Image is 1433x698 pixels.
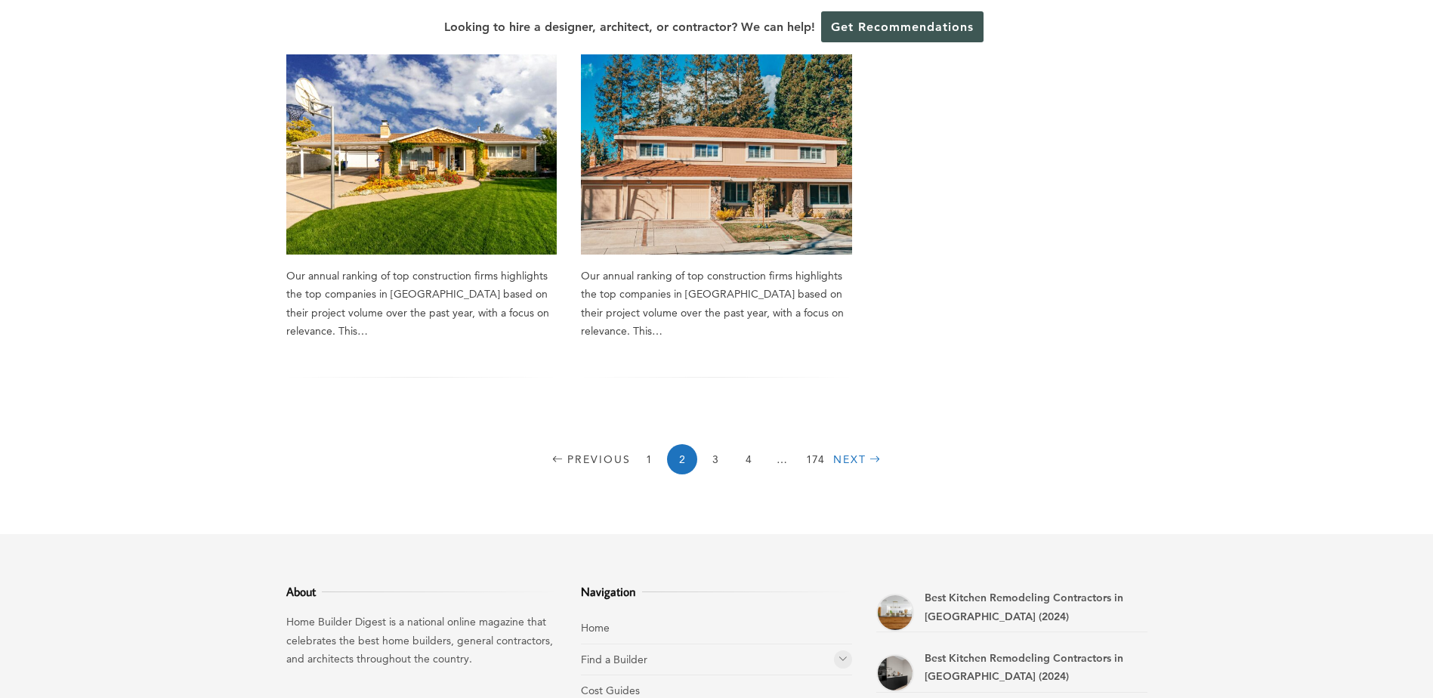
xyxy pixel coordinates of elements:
span: 2 [667,444,697,474]
a: Best Kitchen Remodeling Contractors in Doral (2024) [876,594,914,632]
span: … [767,444,797,474]
a: Find a Builder [581,653,647,666]
div: Our annual ranking of top construction firms highlights the top companies in [GEOGRAPHIC_DATA] ba... [286,267,557,341]
h3: About [286,582,557,601]
a: 4 [733,444,764,474]
a: Best Kitchen Remodeling Contractors in [GEOGRAPHIC_DATA] (2024) [925,591,1123,623]
a: Home [581,621,610,635]
p: Home Builder Digest is a national online magazine that celebrates the best home builders, general... [286,613,557,669]
a: Cost Guides [581,684,640,697]
a: Best Garage Builders in [GEOGRAPHIC_DATA] (2024) [581,49,852,255]
a: Previous [549,444,631,474]
a: Best Garage Builders in [GEOGRAPHIC_DATA] (2024) [286,49,557,255]
a: Next [833,444,885,474]
a: Best Kitchen Remodeling Contractors in [GEOGRAPHIC_DATA] (2024) [925,651,1123,684]
a: 1 [634,444,664,474]
div: Our annual ranking of top construction firms highlights the top companies in [GEOGRAPHIC_DATA] ba... [581,267,852,341]
h3: Navigation [581,582,852,601]
iframe: Drift Widget Chat Controller [1357,622,1415,680]
a: 174 [800,444,830,474]
a: 3 [700,444,730,474]
a: Best Kitchen Remodeling Contractors in Plantation (2024) [876,654,914,692]
a: Get Recommendations [821,11,984,42]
